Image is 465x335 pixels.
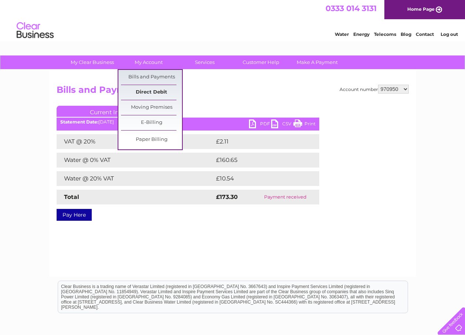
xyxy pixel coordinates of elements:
div: Account number [340,85,409,94]
a: Log out [441,31,458,37]
div: [DATE] [57,119,319,125]
a: Telecoms [374,31,396,37]
a: Energy [353,31,370,37]
td: £160.65 [214,153,306,167]
a: Blog [401,31,411,37]
a: Direct Debit [121,85,182,100]
a: Moving Premises [121,100,182,115]
a: Pay Here [57,209,92,221]
h2: Bills and Payments [57,85,409,99]
a: E-Billing [121,115,182,130]
td: Payment received [252,190,319,204]
a: Print [293,119,316,130]
a: Paper Billing [121,132,182,147]
a: Current Invoice [57,106,168,117]
td: VAT @ 20% [57,134,214,149]
a: PDF [249,119,271,130]
td: Water @ 0% VAT [57,153,214,167]
strong: £173.30 [216,193,238,200]
b: Statement Date: [60,119,98,125]
a: 0333 014 3131 [326,4,377,13]
a: My Account [118,55,179,69]
a: My Clear Business [62,55,123,69]
a: Bills and Payments [121,70,182,85]
div: Clear Business is a trading name of Verastar Limited (registered in [GEOGRAPHIC_DATA] No. 3667643... [58,4,408,36]
a: Water [335,31,349,37]
a: Services [174,55,235,69]
a: Make A Payment [287,55,348,69]
td: £2.11 [214,134,300,149]
td: Water @ 20% VAT [57,171,214,186]
a: CSV [271,119,293,130]
a: Contact [416,31,434,37]
td: £10.54 [214,171,304,186]
img: logo.png [16,19,54,42]
strong: Total [64,193,79,200]
a: Customer Help [230,55,292,69]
